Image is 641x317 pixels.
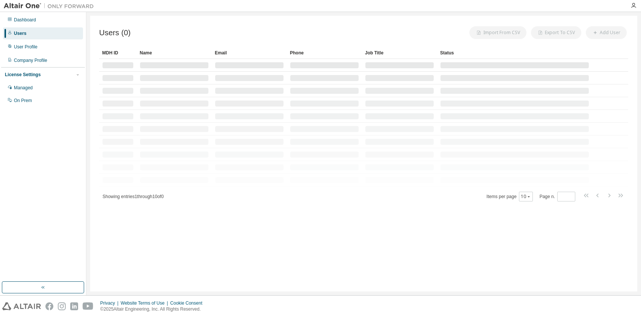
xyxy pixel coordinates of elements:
img: altair_logo.svg [2,302,41,310]
div: MDH ID [102,47,134,59]
span: Items per page [487,192,533,201]
div: Phone [290,47,359,59]
div: Email [215,47,284,59]
div: Managed [14,85,33,91]
span: Page n. [540,192,575,201]
div: Privacy [100,300,121,306]
div: Job Title [365,47,434,59]
div: On Prem [14,98,32,104]
button: Export To CSV [531,26,581,39]
div: User Profile [14,44,38,50]
button: Add User [586,26,627,39]
div: Name [140,47,209,59]
button: 10 [521,194,531,200]
img: Altair One [4,2,98,10]
img: facebook.svg [45,302,53,310]
span: Showing entries 1 through 10 of 0 [103,194,164,199]
div: License Settings [5,72,41,78]
span: Users (0) [99,29,131,37]
div: Company Profile [14,57,47,63]
img: youtube.svg [83,302,94,310]
p: © 2025 Altair Engineering, Inc. All Rights Reserved. [100,306,207,312]
div: Website Terms of Use [121,300,170,306]
img: instagram.svg [58,302,66,310]
div: Dashboard [14,17,36,23]
button: Import From CSV [469,26,526,39]
div: Status [440,47,589,59]
div: Cookie Consent [170,300,207,306]
img: linkedin.svg [70,302,78,310]
div: Users [14,30,26,36]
